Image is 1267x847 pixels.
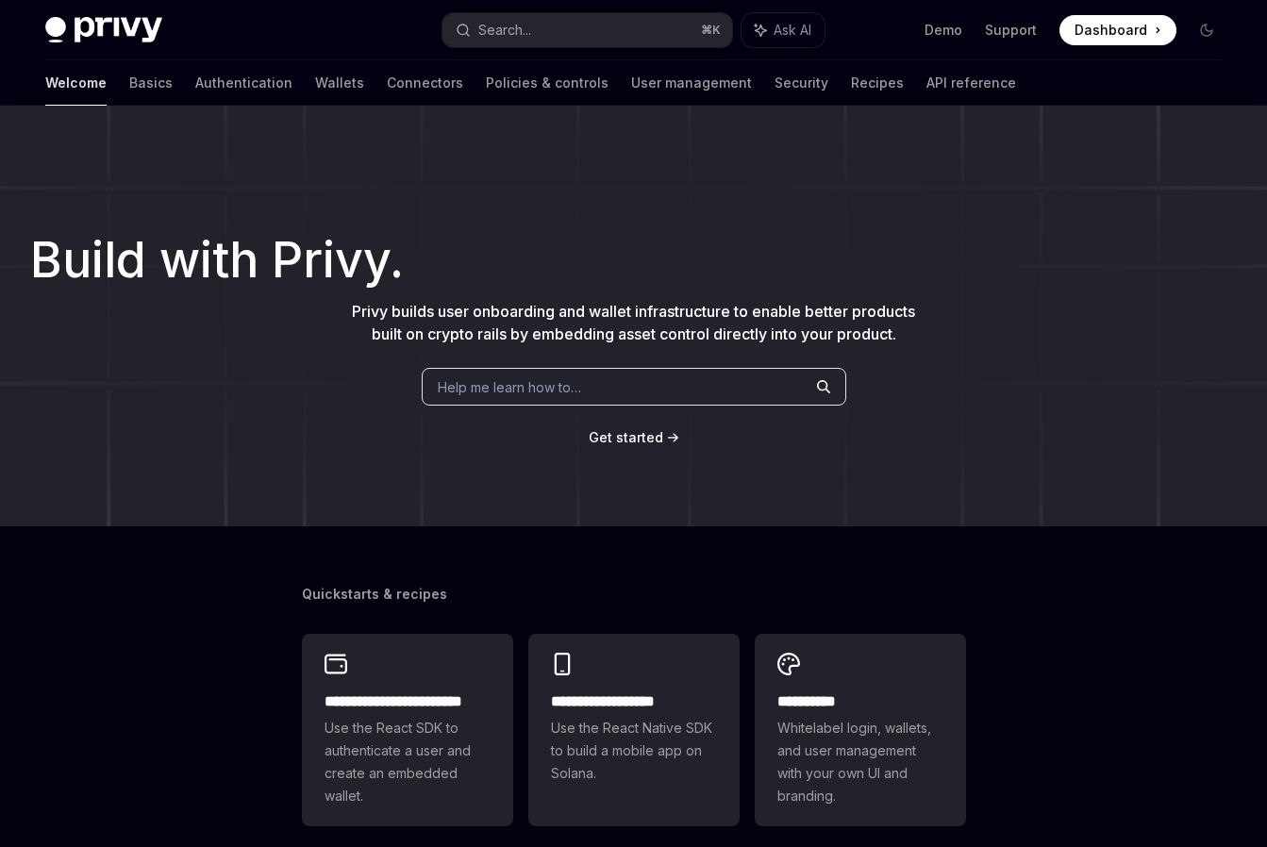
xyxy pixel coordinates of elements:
a: Demo [925,21,962,40]
span: Get started [589,429,663,445]
a: Authentication [195,60,292,106]
span: Use the React Native SDK to build a mobile app on Solana. [551,717,717,785]
span: Ask AI [774,21,811,40]
span: ⌘ K [701,23,721,38]
a: Security [775,60,828,106]
a: **** **** **** ***Use the React Native SDK to build a mobile app on Solana. [528,634,740,826]
a: Welcome [45,60,107,106]
div: Search... [478,19,531,42]
button: Ask AI [742,13,825,47]
a: Recipes [851,60,904,106]
a: Basics [129,60,173,106]
span: Whitelabel login, wallets, and user management with your own UI and branding. [777,717,943,807]
a: Dashboard [1059,15,1176,45]
a: Support [985,21,1037,40]
a: API reference [926,60,1016,106]
a: **** *****Whitelabel login, wallets, and user management with your own UI and branding. [755,634,966,826]
span: Quickstarts & recipes [302,585,447,604]
button: Toggle dark mode [1192,15,1222,45]
span: Use the React SDK to authenticate a user and create an embedded wallet. [325,717,491,807]
a: Get started [589,428,663,447]
span: Build with Privy. [30,243,404,277]
span: Dashboard [1075,21,1147,40]
img: dark logo [45,17,162,43]
a: Wallets [315,60,364,106]
a: Connectors [387,60,463,106]
a: Policies & controls [486,60,608,106]
a: User management [631,60,752,106]
span: Help me learn how to… [438,377,581,397]
button: Search...⌘K [442,13,732,47]
span: Privy builds user onboarding and wallet infrastructure to enable better products built on crypto ... [352,302,915,343]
